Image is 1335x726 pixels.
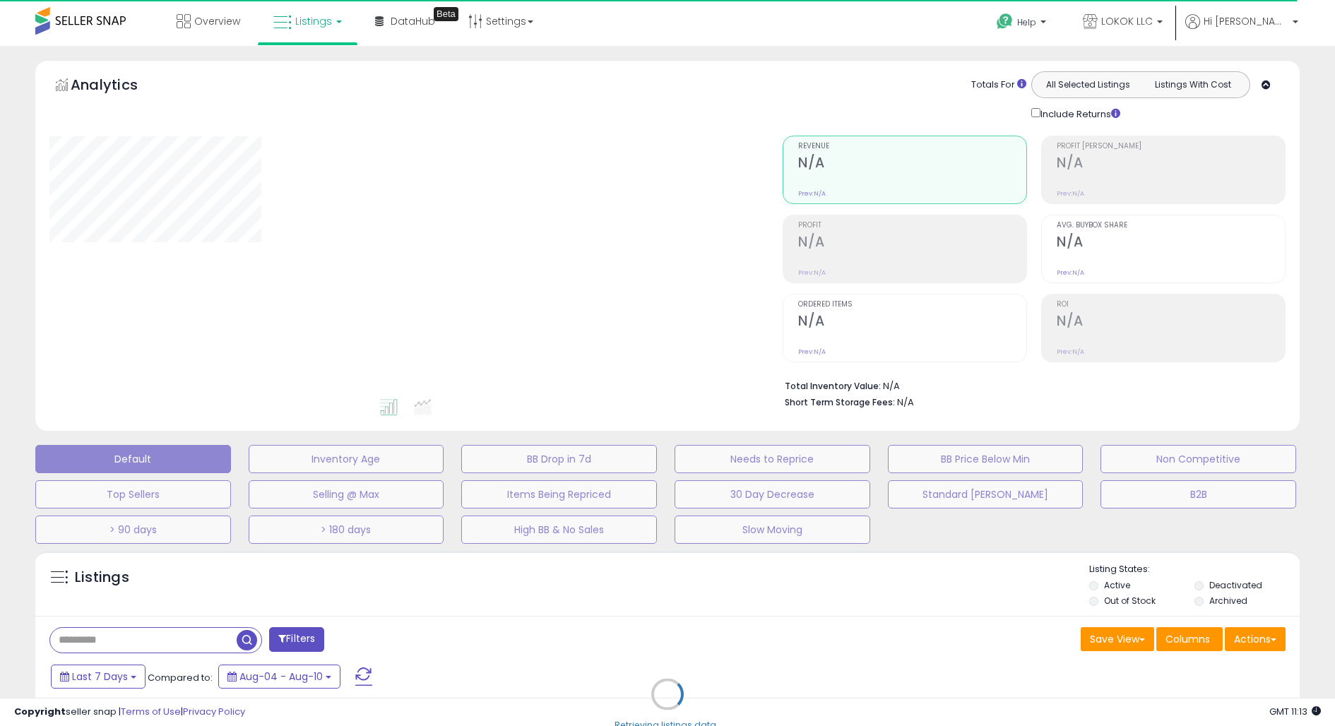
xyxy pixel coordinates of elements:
[1057,189,1084,198] small: Prev: N/A
[675,480,870,508] button: 30 Day Decrease
[461,516,657,544] button: High BB & No Sales
[1057,155,1285,174] h2: N/A
[675,516,870,544] button: Slow Moving
[1204,14,1288,28] span: Hi [PERSON_NAME]
[985,2,1060,46] a: Help
[391,14,435,28] span: DataHub
[1140,76,1245,94] button: Listings With Cost
[461,445,657,473] button: BB Drop in 7d
[971,78,1026,92] div: Totals For
[897,395,914,409] span: N/A
[1057,313,1285,332] h2: N/A
[249,480,444,508] button: Selling @ Max
[798,189,826,198] small: Prev: N/A
[434,7,458,21] div: Tooltip anchor
[1100,445,1296,473] button: Non Competitive
[461,480,657,508] button: Items Being Repriced
[1021,105,1137,121] div: Include Returns
[888,445,1084,473] button: BB Price Below Min
[71,75,165,98] h5: Analytics
[1057,143,1285,150] span: Profit [PERSON_NAME]
[798,143,1026,150] span: Revenue
[1036,76,1141,94] button: All Selected Listings
[194,14,240,28] span: Overview
[888,480,1084,508] button: Standard [PERSON_NAME]
[798,234,1026,253] h2: N/A
[785,376,1275,393] li: N/A
[1057,222,1285,230] span: Avg. Buybox Share
[249,445,444,473] button: Inventory Age
[785,396,895,408] b: Short Term Storage Fees:
[798,222,1026,230] span: Profit
[1057,301,1285,309] span: ROI
[798,313,1026,332] h2: N/A
[1057,347,1084,356] small: Prev: N/A
[1057,268,1084,277] small: Prev: N/A
[1185,14,1298,46] a: Hi [PERSON_NAME]
[798,347,826,356] small: Prev: N/A
[14,705,66,718] strong: Copyright
[996,13,1014,30] i: Get Help
[35,516,231,544] button: > 90 days
[35,445,231,473] button: Default
[798,268,826,277] small: Prev: N/A
[249,516,444,544] button: > 180 days
[295,14,332,28] span: Listings
[798,301,1026,309] span: Ordered Items
[1057,234,1285,253] h2: N/A
[785,380,881,392] b: Total Inventory Value:
[1017,16,1036,28] span: Help
[675,445,870,473] button: Needs to Reprice
[14,706,245,719] div: seller snap | |
[1100,480,1296,508] button: B2B
[35,480,231,508] button: Top Sellers
[798,155,1026,174] h2: N/A
[1101,14,1153,28] span: LOKOK LLC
